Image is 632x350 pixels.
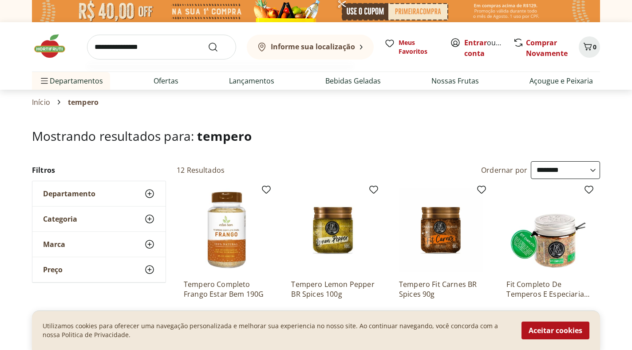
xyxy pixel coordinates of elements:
[579,36,600,58] button: Carrinho
[399,188,483,272] img: Tempero Fit Carnes BR Spices 90g
[184,279,268,299] a: Tempero Completo Frango Estar Bem 190G
[43,189,95,198] span: Departamento
[87,35,236,60] input: search
[32,207,166,231] button: Categoria
[32,257,166,282] button: Preço
[464,38,487,48] a: Entrar
[32,129,600,143] h1: Mostrando resultados para:
[506,279,591,299] a: Fit Completo De Temperos E Especiarias Br Spices - 50G
[184,188,268,272] img: Tempero Completo Frango Estar Bem 190G
[464,38,513,58] a: Criar conta
[325,76,381,86] a: Bebidas Geladas
[43,265,63,274] span: Preço
[431,76,479,86] a: Nossas Frutas
[32,161,166,179] h2: Filtros
[464,37,504,59] span: ou
[197,127,252,144] span: tempero
[32,98,50,106] a: Início
[291,279,375,299] a: Tempero Lemon Pepper BR Spices 100g
[593,43,596,51] span: 0
[177,165,225,175] h2: 12 Resultados
[32,181,166,206] button: Departamento
[247,35,374,60] button: Informe sua localização
[506,188,591,272] img: Fit Completo De Temperos E Especiarias Br Spices - 50G
[32,232,166,257] button: Marca
[291,188,375,272] img: Tempero Lemon Pepper BR Spices 100g
[68,98,99,106] span: tempero
[399,279,483,299] a: Tempero Fit Carnes BR Spices 90g
[529,76,593,86] a: Açougue e Peixaria
[39,70,103,91] span: Departamentos
[229,76,274,86] a: Lançamentos
[154,76,178,86] a: Ofertas
[43,322,511,339] p: Utilizamos cookies para oferecer uma navegação personalizada e melhorar sua experiencia no nosso ...
[271,42,355,52] b: Informe sua localização
[32,33,76,60] img: Hortifruti
[43,215,77,223] span: Categoria
[481,165,527,175] label: Ordernar por
[384,38,439,56] a: Meus Favoritos
[399,38,439,56] span: Meus Favoritos
[521,322,589,339] button: Aceitar cookies
[208,42,229,52] button: Submit Search
[43,240,65,249] span: Marca
[39,70,50,91] button: Menu
[526,38,568,58] a: Comprar Novamente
